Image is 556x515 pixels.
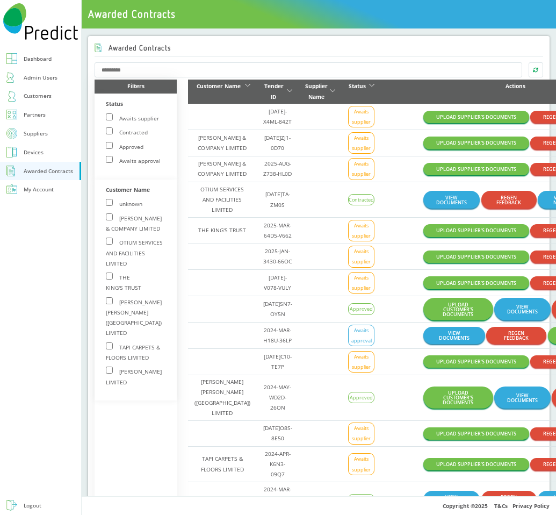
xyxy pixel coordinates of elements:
[263,424,292,442] a: [DATE]O8S-8E50
[481,191,537,208] button: REGEN FEEDBACK
[348,423,374,444] div: Awaits supplier
[264,353,292,370] a: [DATE]C10-TE7P
[423,111,529,123] button: UPLOAD SUPPLIER'S DOCUMENTS
[24,91,52,101] div: Customers
[348,106,374,127] div: Awaits supplier
[24,166,73,176] div: Awarded Contracts
[423,276,529,289] button: UPLOAD SUPPLIER'S DOCUMENTS
[201,455,244,473] a: TAPI CARPETS & FLOORS LIMITED
[24,54,52,64] div: Dashboard
[106,156,113,163] input: Awaits approval
[264,134,291,152] a: [DATE]ZJ1-0D70
[3,3,78,40] img: Predict Mobile
[106,200,142,208] label: unknown
[423,191,480,208] button: VIEW DOCUMENTS
[106,199,113,206] input: unknown
[263,326,292,344] a: 2024-MAR-H18U-36LP
[512,502,550,510] a: Privacy Policy
[106,157,161,164] label: Awaits approval
[106,274,141,291] label: THE KING'S TRUST
[106,297,113,304] input: [PERSON_NAME] [PERSON_NAME] ([GEOGRAPHIC_DATA]) LIMITED
[198,226,246,234] a: THE KING'S TRUST
[486,327,546,344] button: REGEN FEEDBACK
[106,213,113,220] input: [PERSON_NAME] & COMPANY LIMITED
[106,127,113,134] input: Contracted
[194,378,250,417] a: [PERSON_NAME] [PERSON_NAME] ([GEOGRAPHIC_DATA]) LIMITED
[263,247,292,265] a: 2025-JAN-3430-66OC
[106,185,166,199] div: Customer Name
[106,113,113,120] input: Awaits supplier
[198,134,247,152] a: [PERSON_NAME] & COMPANY LIMITED
[423,327,485,344] button: VIEW DOCUMENTS
[265,190,290,208] a: [DATE]TA-ZM0S
[263,160,292,177] a: 2025-AUG-Z738-HL0D
[423,387,493,409] button: UPLOAD CUSTOMER'S DOCUMENTS
[24,128,48,139] div: Suppliers
[106,367,113,374] input: [PERSON_NAME] LIMITED
[82,496,556,515] div: Copyright © 2025
[200,185,244,213] a: OTIUM SERVICES AND FACILITIES LIMITED
[423,298,493,320] button: UPLOAD CUSTOMER'S DOCUMENTS
[264,274,291,291] a: [DATE]-V078-VULY
[264,383,291,411] a: 2024-MAY-WD2D-26ON
[263,300,292,318] a: [DATE]SN7-OY5N
[24,184,54,195] div: My Account
[264,221,292,239] a: 2025-MAR-64D5-V662
[348,220,374,241] div: Awaits supplier
[106,142,113,149] input: Approved
[348,272,374,294] div: Awaits supplier
[423,458,529,470] button: UPLOAD SUPPLIER'S DOCUMENTS
[348,494,374,505] div: Contracted
[24,500,41,511] div: Logout
[24,73,57,83] div: Admin Users
[106,342,113,349] input: TAPI CARPETS & FLOORS LIMITED
[348,81,367,91] div: Status
[265,450,291,478] a: 2024-APR-K6N3-09Q7
[494,387,551,409] button: VIEW DOCUMENTS
[263,108,292,125] a: [DATE]-X4ML-842T
[348,132,374,154] div: Awaits supplier
[348,303,374,314] div: Approved
[348,392,374,403] div: Approved
[423,491,480,508] button: VIEW DOCUMENTS
[348,194,374,205] div: Contracted
[264,485,291,513] a: 2024-MAR-XDZ1-5W85
[106,99,166,113] div: Status
[481,491,537,508] button: REGEN FEEDBACK
[494,502,508,510] a: T&Cs
[106,128,148,136] label: Contracted
[24,147,44,158] div: Devices
[106,273,113,280] input: THE KING'S TRUST
[106,214,162,232] label: [PERSON_NAME] & COMPANY LIMITED
[24,110,46,120] div: Partners
[423,163,529,175] button: UPLOAD SUPPLIER'S DOCUMENTS
[106,238,113,245] input: OTIUM SERVICES AND FACILITIES LIMITED
[494,298,551,320] button: VIEW DOCUMENTS
[106,143,143,151] label: Approved
[348,325,374,346] div: Awaits approval
[95,80,177,94] div: Filters
[263,81,285,102] div: Tender ID
[423,224,529,237] button: UPLOAD SUPPLIER'S DOCUMENTS
[423,251,529,263] button: UPLOAD SUPPLIER'S DOCUMENTS
[348,453,374,475] div: Awaits supplier
[423,427,529,440] button: UPLOAD SUPPLIER'S DOCUMENTS
[106,239,163,267] label: OTIUM SERVICES AND FACILITIES LIMITED
[106,368,162,385] label: [PERSON_NAME] LIMITED
[423,137,529,149] button: UPLOAD SUPPLIER'S DOCUMENTS
[423,355,529,368] button: UPLOAD SUPPLIER'S DOCUMENTS
[198,160,247,177] a: [PERSON_NAME] & COMPANY LIMITED
[95,44,171,52] h2: Awarded Contracts
[194,81,243,91] div: Customer Name
[348,246,374,267] div: Awaits supplier
[106,298,162,337] label: [PERSON_NAME] [PERSON_NAME] ([GEOGRAPHIC_DATA]) LIMITED
[106,344,160,361] label: TAPI CARPETS & FLOORS LIMITED
[348,351,374,373] div: Awaits supplier
[348,158,374,180] div: Awaits supplier
[106,115,159,122] label: Awaits supplier
[305,81,328,102] div: Supplier Name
